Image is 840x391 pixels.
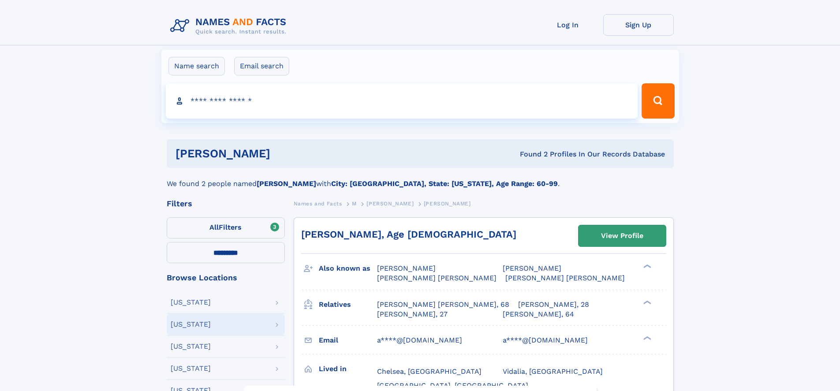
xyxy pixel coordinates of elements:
[294,198,342,209] a: Names and Facts
[601,226,643,246] div: View Profile
[352,201,357,207] span: M
[642,83,674,119] button: Search Button
[301,229,516,240] a: [PERSON_NAME], Age [DEMOGRAPHIC_DATA]
[377,309,448,319] a: [PERSON_NAME], 27
[319,297,377,312] h3: Relatives
[167,274,285,282] div: Browse Locations
[503,309,574,319] a: [PERSON_NAME], 64
[424,201,471,207] span: [PERSON_NAME]
[641,264,652,269] div: ❯
[377,264,436,272] span: [PERSON_NAME]
[167,14,294,38] img: Logo Names and Facts
[319,261,377,276] h3: Also known as
[167,217,285,238] label: Filters
[641,299,652,305] div: ❯
[168,57,225,75] label: Name search
[331,179,558,188] b: City: [GEOGRAPHIC_DATA], State: [US_STATE], Age Range: 60-99
[209,223,219,231] span: All
[366,198,414,209] a: [PERSON_NAME]
[377,367,482,376] span: Chelsea, [GEOGRAPHIC_DATA]
[603,14,674,36] a: Sign Up
[377,381,528,390] span: [GEOGRAPHIC_DATA], [GEOGRAPHIC_DATA]
[366,201,414,207] span: [PERSON_NAME]
[641,335,652,341] div: ❯
[503,367,603,376] span: Vidalia, [GEOGRAPHIC_DATA]
[579,225,666,246] a: View Profile
[505,274,625,282] span: [PERSON_NAME] [PERSON_NAME]
[503,264,561,272] span: [PERSON_NAME]
[533,14,603,36] a: Log In
[167,200,285,208] div: Filters
[319,361,377,376] h3: Lived in
[319,333,377,348] h3: Email
[234,57,289,75] label: Email search
[166,83,638,119] input: search input
[171,343,211,350] div: [US_STATE]
[395,149,665,159] div: Found 2 Profiles In Our Records Database
[377,274,497,282] span: [PERSON_NAME] [PERSON_NAME]
[518,300,589,309] a: [PERSON_NAME], 28
[377,300,509,309] a: [PERSON_NAME] [PERSON_NAME], 68
[175,148,395,159] h1: [PERSON_NAME]
[171,365,211,372] div: [US_STATE]
[257,179,316,188] b: [PERSON_NAME]
[167,168,674,189] div: We found 2 people named with .
[171,321,211,328] div: [US_STATE]
[352,198,357,209] a: M
[171,299,211,306] div: [US_STATE]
